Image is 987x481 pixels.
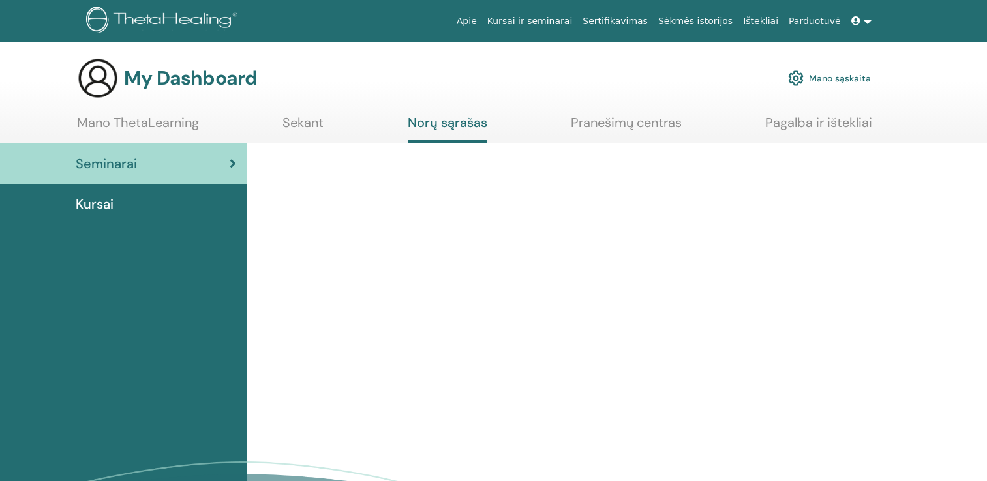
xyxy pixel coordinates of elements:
[451,9,482,33] a: Apie
[738,9,783,33] a: Ištekliai
[77,57,119,99] img: generic-user-icon.jpg
[788,64,871,93] a: Mano sąskaita
[77,115,199,140] a: Mano ThetaLearning
[653,9,738,33] a: Sėkmės istorijos
[783,9,846,33] a: Parduotuvė
[482,9,578,33] a: Kursai ir seminarai
[86,7,242,36] img: logo.png
[577,9,653,33] a: Sertifikavimas
[76,194,114,214] span: Kursai
[124,66,257,90] h3: My Dashboard
[571,115,682,140] a: Pranešimų centras
[282,115,324,140] a: Sekant
[765,115,872,140] a: Pagalba ir ištekliai
[408,115,487,143] a: Norų sąrašas
[76,154,137,173] span: Seminarai
[788,67,804,89] img: cog.svg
